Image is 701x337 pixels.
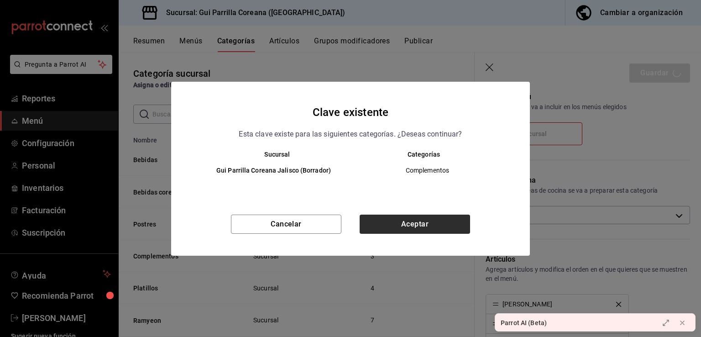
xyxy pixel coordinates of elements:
[313,104,388,121] h4: Clave existente
[360,215,470,234] button: Aceptar
[231,215,341,234] button: Cancelar
[239,128,462,140] p: Esta clave existe para las siguientes categorías. ¿Deseas continuar?
[350,151,512,158] th: Categorías
[358,166,497,175] span: Complementos
[189,151,350,158] th: Sucursal
[204,166,343,176] h6: Gui Parrilla Coreana Jalisco (Borrador)
[501,318,547,328] div: Parrot AI (Beta)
